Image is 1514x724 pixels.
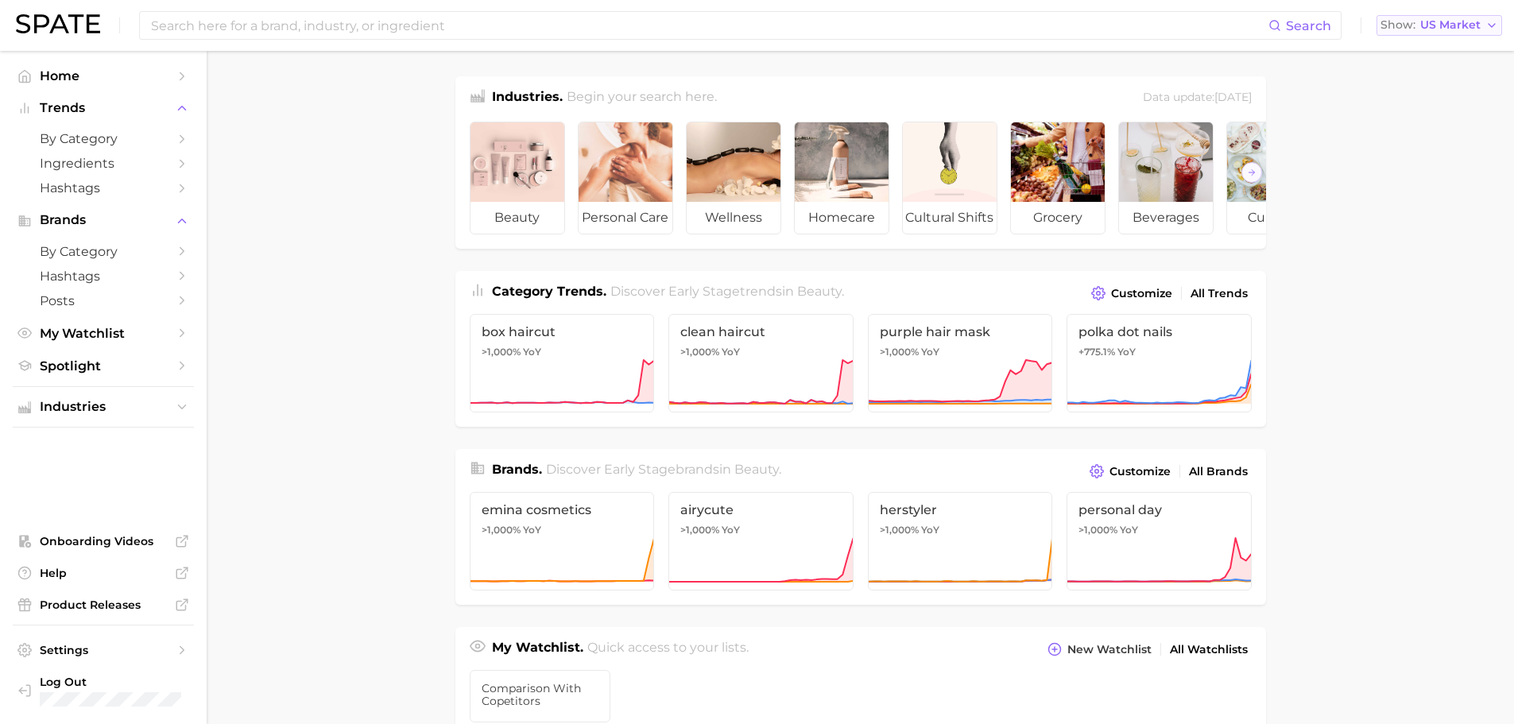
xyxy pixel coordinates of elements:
a: culinary [1226,122,1322,234]
span: beauty [470,202,564,234]
span: YoY [523,524,541,536]
span: by Category [40,244,167,259]
span: >1,000% [880,524,919,536]
a: wellness [686,122,781,234]
a: My Watchlist [13,321,194,346]
span: clean haircut [680,324,842,339]
a: Settings [13,638,194,662]
a: personal day>1,000% YoY [1067,492,1252,590]
a: All Trends [1187,283,1252,304]
span: Brands [40,213,167,227]
span: US Market [1420,21,1481,29]
span: +775.1% [1078,346,1115,358]
span: homecare [795,202,889,234]
span: box haircut [482,324,643,339]
span: Posts [40,293,167,308]
span: airycute [680,502,842,517]
button: Industries [13,395,194,419]
span: Discover Early Stage trends in . [610,284,844,299]
a: Log out. Currently logged in with e-mail yemin@goodai-global.com. [13,670,194,711]
span: YoY [722,346,740,358]
span: grocery [1011,202,1105,234]
span: YoY [1117,346,1136,358]
span: >1,000% [1078,524,1117,536]
a: All Brands [1185,461,1252,482]
h1: My Watchlist. [492,638,583,660]
span: >1,000% [680,346,719,358]
span: >1,000% [880,346,919,358]
span: New Watchlist [1067,643,1152,656]
input: Search here for a brand, industry, or ingredient [149,12,1268,39]
span: beauty [797,284,842,299]
a: Home [13,64,194,88]
a: emina cosmetics>1,000% YoY [470,492,655,590]
span: Customize [1111,287,1172,300]
span: cultural shifts [903,202,997,234]
span: Trends [40,101,167,115]
span: Help [40,566,167,580]
div: Data update: [DATE] [1143,87,1252,109]
a: herstyler>1,000% YoY [868,492,1053,590]
span: YoY [921,346,939,358]
span: Search [1286,18,1331,33]
span: Spotlight [40,358,167,374]
span: Customize [1109,465,1171,478]
span: All Watchlists [1170,643,1248,656]
a: Hashtags [13,176,194,200]
button: New Watchlist [1044,638,1155,660]
button: ShowUS Market [1377,15,1502,36]
span: YoY [523,346,541,358]
span: herstyler [880,502,1041,517]
button: Brands [13,208,194,232]
span: My Watchlist [40,326,167,341]
span: beauty [734,462,779,477]
button: Scroll Right [1241,162,1262,183]
button: Customize [1086,460,1174,482]
a: Product Releases [13,593,194,617]
span: culinary [1227,202,1321,234]
span: Product Releases [40,598,167,612]
span: emina cosmetics [482,502,643,517]
span: wellness [687,202,780,234]
a: clean haircut>1,000% YoY [668,314,854,412]
a: box haircut>1,000% YoY [470,314,655,412]
span: Onboarding Videos [40,534,167,548]
a: Posts [13,288,194,313]
h2: Quick access to your lists. [587,638,749,660]
button: Trends [13,96,194,120]
a: by Category [13,126,194,151]
span: >1,000% [482,346,521,358]
span: Settings [40,643,167,657]
span: YoY [1120,524,1138,536]
a: All Watchlists [1166,639,1252,660]
span: YoY [921,524,939,536]
span: Brands . [492,462,542,477]
a: Help [13,561,194,585]
a: airycute>1,000% YoY [668,492,854,590]
a: Hashtags [13,264,194,288]
a: personal care [578,122,673,234]
span: Hashtags [40,269,167,284]
span: polka dot nails [1078,324,1240,339]
img: SPATE [16,14,100,33]
span: Category Trends . [492,284,606,299]
button: Customize [1087,282,1175,304]
a: by Category [13,239,194,264]
a: beverages [1118,122,1214,234]
span: Show [1380,21,1415,29]
span: Discover Early Stage brands in . [546,462,781,477]
span: All Trends [1191,287,1248,300]
span: Industries [40,400,167,414]
a: purple hair mask>1,000% YoY [868,314,1053,412]
span: Home [40,68,167,83]
h1: Industries. [492,87,563,109]
a: homecare [794,122,889,234]
span: YoY [722,524,740,536]
span: by Category [40,131,167,146]
a: cultural shifts [902,122,997,234]
h2: Begin your search here. [567,87,717,109]
span: >1,000% [482,524,521,536]
span: All Brands [1189,465,1248,478]
span: beverages [1119,202,1213,234]
span: >1,000% [680,524,719,536]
